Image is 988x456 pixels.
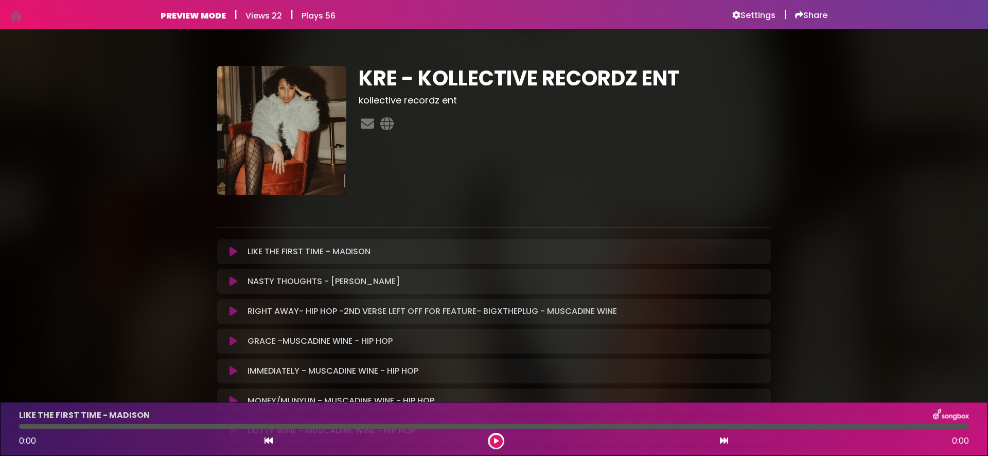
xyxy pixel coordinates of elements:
p: LIKE THE FIRST TIME - MADISON [19,409,150,422]
p: RIGHT AWAY- HIP HOP -2ND VERSE LEFT OFF FOR FEATURE- BIGXTHEPLUG - MUSCADINE WINE [248,305,617,318]
h6: Views 22 [245,11,282,21]
h6: Plays 56 [302,11,336,21]
h3: kollective recordz ent [359,95,771,106]
h1: KRE - KOLLECTIVE RECORDZ ENT [359,66,771,91]
p: NASTY THOUGHTS - [PERSON_NAME] [248,275,400,288]
span: 0:00 [952,435,969,447]
p: IMMEDIATELY - MUSCADINE WINE - HIP HOP [248,365,418,377]
a: Settings [732,10,775,21]
img: songbox-logo-white.png [933,409,969,422]
p: LIKE THE FIRST TIME - MADISON [248,245,370,258]
h5: | [784,8,787,21]
h5: | [234,8,237,21]
p: GRACE -MUSCADINE WINE - HIP HOP [248,335,393,347]
p: MONEY/MUNYUN - MUSCADINE WINE - HIP HOP [248,395,434,407]
h6: PREVIEW MODE [161,11,226,21]
a: Share [795,10,827,21]
span: 0:00 [19,435,36,447]
img: wHsYy1qUQaaYtlmcbSXc [217,66,346,195]
h5: | [290,8,293,21]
